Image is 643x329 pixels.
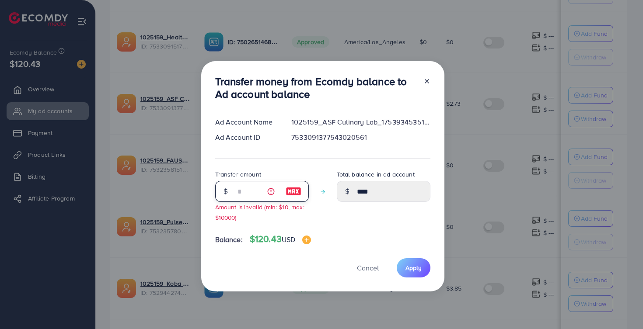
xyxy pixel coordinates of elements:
[250,234,311,245] h4: $120.43
[215,235,243,245] span: Balance:
[208,132,285,142] div: Ad Account ID
[302,235,311,244] img: image
[284,132,437,142] div: 7533091377543020561
[215,203,304,221] small: Amount is invalid (min: $10, max: $10000)
[346,258,390,277] button: Cancel
[282,235,295,244] span: USD
[606,290,636,322] iframe: Chat
[405,263,422,272] span: Apply
[286,186,301,197] img: image
[215,170,261,179] label: Transfer amount
[337,170,415,179] label: Total balance in ad account
[397,258,430,277] button: Apply
[215,75,416,100] h3: Transfer money from Ecomdy balance to Ad account balance
[357,263,379,273] span: Cancel
[208,117,285,127] div: Ad Account Name
[284,117,437,127] div: 1025159_ASF Culinary Lab_1753934535137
